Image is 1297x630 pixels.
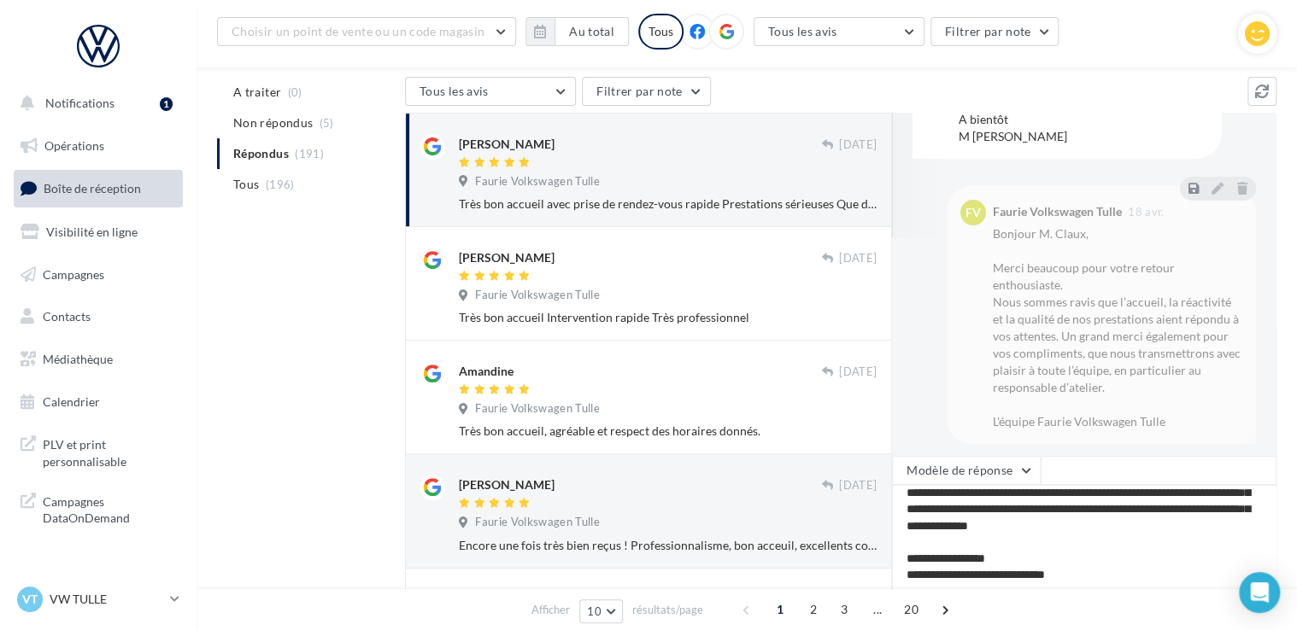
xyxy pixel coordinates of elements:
span: 2 [800,596,827,623]
div: Très bon accueil, agréable et respect des horaires donnés. [459,423,877,440]
span: Boîte de réception [44,181,141,195]
span: Notifications [45,96,114,110]
span: Calendrier [43,394,100,409]
a: Campagnes [10,257,186,293]
span: [DATE] [839,365,877,380]
span: Non répondus [233,114,313,131]
span: 10 [587,604,602,618]
div: 1 [160,97,173,111]
a: Visibilité en ligne [10,214,186,250]
div: [PERSON_NAME] [459,476,555,493]
p: VW TULLE [50,591,163,608]
div: Encore une fois très bien reçus ! Professionnalisme, bon acceuil, excellents conseils !! Félicita... [459,537,877,554]
div: Très bon accueil Intervention rapide Très professionnel [459,309,877,326]
button: Au total [555,17,629,46]
span: Faurie Volkswagen Tulle [475,515,599,530]
span: 18 avr. [1128,207,1164,218]
span: Campagnes [43,266,104,281]
span: 20 [897,596,925,623]
span: Faurie Volkswagen Tulle [475,174,599,190]
span: PLV et print personnalisable [43,433,176,470]
div: Amandine [459,363,514,380]
div: [PERSON_NAME] [459,136,555,153]
span: 1 [766,596,794,623]
span: (196) [266,178,295,191]
span: Visibilité en ligne [46,225,138,239]
button: Au total [525,17,629,46]
a: Médiathèque [10,341,186,377]
a: PLV et print personnalisable [10,426,186,476]
button: Filtrer par note [582,77,711,106]
span: Faurie Volkswagen Tulle [475,401,599,417]
span: Campagnes DataOnDemand [43,490,176,527]
button: Notifications 1 [10,85,179,121]
a: VT VW TULLE [14,583,183,615]
button: Filtrer par note [930,17,1059,46]
div: Faurie Volkswagen Tulle [993,206,1122,218]
span: [DATE] [839,251,877,266]
span: Afficher [531,602,570,618]
div: Bonjour M. Claux, Merci beaucoup pour votre retour enthousiaste. Nous sommes ravis que l’accueil,... [993,225,1242,430]
button: Tous les avis [754,17,924,46]
span: Tous les avis [420,84,489,98]
button: Modèle de réponse [892,456,1041,485]
div: Tous [638,14,684,50]
button: Choisir un point de vente ou un code magasin [217,17,516,46]
span: [DATE] [839,137,877,153]
span: résultats/page [632,602,703,618]
span: Contacts [43,309,91,324]
button: 10 [579,599,623,623]
a: Campagnes DataOnDemand [10,483,186,534]
a: Contacts [10,299,186,335]
span: (5) [320,116,334,130]
span: VT [22,591,38,608]
a: Boîte de réception [10,170,186,207]
span: [DATE] [839,478,877,493]
span: Choisir un point de vente ou un code magasin [232,24,484,38]
span: Médiathèque [43,352,113,366]
span: A traiter [233,84,281,101]
span: Faurie Volkswagen Tulle [475,288,599,303]
div: Très bon accueil avec prise de rendez-vous rapide Prestations sérieuses Que des compliments ! De ... [459,195,877,213]
span: Tous les avis [768,24,837,38]
span: FV [965,204,981,221]
span: 3 [830,596,858,623]
span: Tous [233,176,259,193]
span: ... [864,596,891,623]
span: (0) [288,85,302,99]
button: Tous les avis [405,77,576,106]
a: Calendrier [10,384,186,420]
div: [PERSON_NAME] [459,249,555,266]
span: Opérations [44,138,104,153]
a: Opérations [10,128,186,164]
div: Open Intercom Messenger [1239,572,1280,613]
